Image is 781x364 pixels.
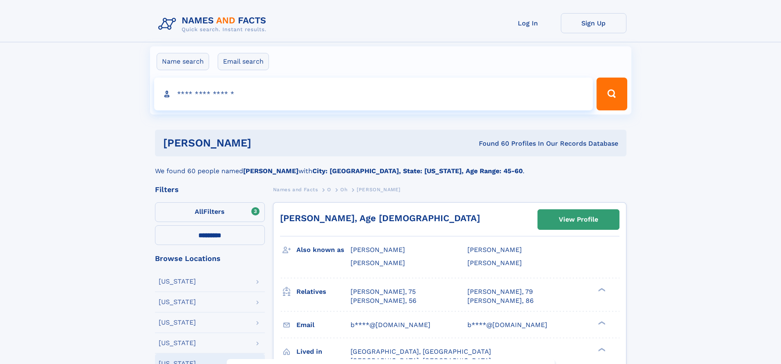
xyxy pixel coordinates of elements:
[467,296,534,305] a: [PERSON_NAME], 86
[596,320,606,325] div: ❯
[357,187,401,192] span: [PERSON_NAME]
[157,53,209,70] label: Name search
[296,285,351,299] h3: Relatives
[467,259,522,267] span: [PERSON_NAME]
[538,210,619,229] a: View Profile
[351,296,417,305] a: [PERSON_NAME], 56
[351,287,416,296] a: [PERSON_NAME], 75
[296,243,351,257] h3: Also known as
[154,78,593,110] input: search input
[155,186,265,193] div: Filters
[327,184,331,195] a: O
[596,287,606,292] div: ❯
[163,138,365,148] h1: [PERSON_NAME]
[351,259,405,267] span: [PERSON_NAME]
[280,213,480,223] a: [PERSON_NAME], Age [DEMOGRAPHIC_DATA]
[218,53,269,70] label: Email search
[159,340,196,346] div: [US_STATE]
[159,299,196,305] div: [US_STATE]
[596,347,606,352] div: ❯
[155,156,626,176] div: We found 60 people named with .
[559,210,598,229] div: View Profile
[195,208,203,215] span: All
[351,348,491,355] span: [GEOGRAPHIC_DATA], [GEOGRAPHIC_DATA]
[159,278,196,285] div: [US_STATE]
[312,167,523,175] b: City: [GEOGRAPHIC_DATA], State: [US_STATE], Age Range: 45-60
[340,187,347,192] span: Oh
[340,184,347,195] a: Oh
[159,319,196,326] div: [US_STATE]
[155,13,273,35] img: Logo Names and Facts
[296,345,351,359] h3: Lived in
[273,184,318,195] a: Names and Facts
[495,13,561,33] a: Log In
[597,78,627,110] button: Search Button
[467,246,522,254] span: [PERSON_NAME]
[467,287,533,296] a: [PERSON_NAME], 79
[561,13,626,33] a: Sign Up
[243,167,298,175] b: [PERSON_NAME]
[365,139,618,148] div: Found 60 Profiles In Our Records Database
[351,246,405,254] span: [PERSON_NAME]
[155,202,265,222] label: Filters
[155,255,265,262] div: Browse Locations
[296,318,351,332] h3: Email
[327,187,331,192] span: O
